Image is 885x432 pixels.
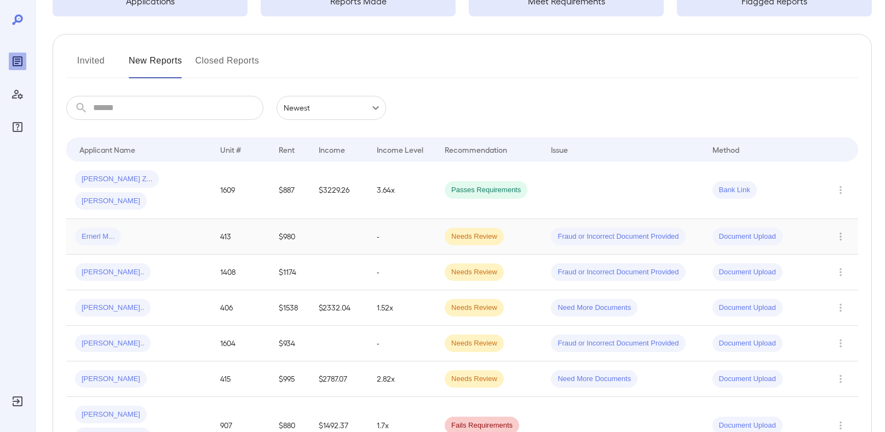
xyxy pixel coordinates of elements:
td: 1609 [211,162,269,219]
span: [PERSON_NAME].. [75,303,151,313]
span: [PERSON_NAME].. [75,267,151,278]
span: Passes Requirements [445,185,527,195]
span: Document Upload [712,338,783,349]
button: Row Actions [832,335,849,352]
td: $934 [270,326,310,361]
span: Document Upload [712,303,783,313]
td: 1408 [211,255,269,290]
button: New Reports [129,52,182,78]
span: Fraud or Incorrect Document Provided [551,232,685,242]
span: Needs Review [445,232,504,242]
div: Income Level [377,143,423,156]
div: Issue [551,143,568,156]
div: Income [319,143,345,156]
div: Manage Users [9,85,26,103]
td: $3229.26 [310,162,368,219]
span: Needs Review [445,338,504,349]
span: Fails Requirements [445,421,519,431]
td: $995 [270,361,310,397]
button: Closed Reports [196,52,260,78]
span: Document Upload [712,267,783,278]
div: Reports [9,53,26,70]
td: 415 [211,361,269,397]
span: Document Upload [712,421,783,431]
button: Row Actions [832,370,849,388]
div: Unit # [220,143,241,156]
span: Document Upload [712,374,783,384]
div: Newest [277,96,386,120]
td: $1538 [270,290,310,326]
span: Bank Link [712,185,757,195]
button: Row Actions [832,299,849,316]
div: Method [712,143,739,156]
td: - [368,219,436,255]
span: Need More Documents [551,303,637,313]
td: $887 [270,162,310,219]
button: Row Actions [832,228,849,245]
span: Fraud or Incorrect Document Provided [551,338,685,349]
span: [PERSON_NAME].. [75,338,151,349]
div: Log Out [9,393,26,410]
td: 406 [211,290,269,326]
span: Fraud or Incorrect Document Provided [551,267,685,278]
div: Recommendation [445,143,507,156]
td: 413 [211,219,269,255]
div: Rent [279,143,296,156]
td: $2787.07 [310,361,368,397]
td: - [368,255,436,290]
span: Needs Review [445,267,504,278]
td: 1.52x [368,290,436,326]
button: Invited [66,52,116,78]
td: 2.82x [368,361,436,397]
td: 3.64x [368,162,436,219]
td: $980 [270,219,310,255]
button: Row Actions [832,263,849,281]
span: Needs Review [445,374,504,384]
td: $2332.04 [310,290,368,326]
span: Ernerl M... [75,232,121,242]
button: Row Actions [832,181,849,199]
td: - [368,326,436,361]
td: 1604 [211,326,269,361]
span: [PERSON_NAME] [75,196,147,206]
span: Need More Documents [551,374,637,384]
span: [PERSON_NAME] [75,374,147,384]
span: Document Upload [712,232,783,242]
span: Needs Review [445,303,504,313]
span: [PERSON_NAME] [75,410,147,420]
div: Applicant Name [79,143,135,156]
span: [PERSON_NAME] Z... [75,174,159,185]
td: $1174 [270,255,310,290]
div: FAQ [9,118,26,136]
